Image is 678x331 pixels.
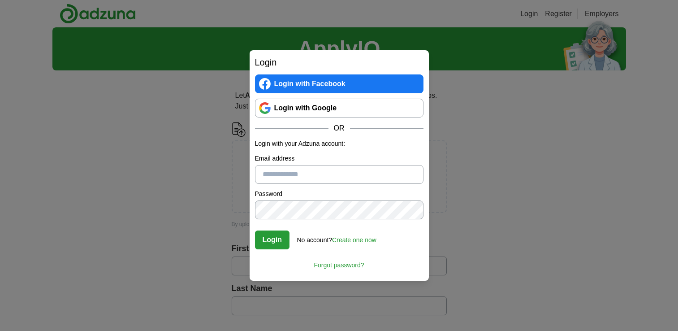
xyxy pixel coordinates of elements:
label: Password [255,189,423,199]
a: Create one now [332,236,376,244]
label: Email address [255,154,423,163]
span: OR [328,123,350,134]
button: Login [255,231,290,249]
a: Login with Google [255,99,423,118]
h2: Login [255,56,423,69]
p: Login with your Adzuna account: [255,139,423,148]
a: Forgot password? [255,255,423,270]
div: No account? [297,230,376,245]
a: Login with Facebook [255,74,423,93]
